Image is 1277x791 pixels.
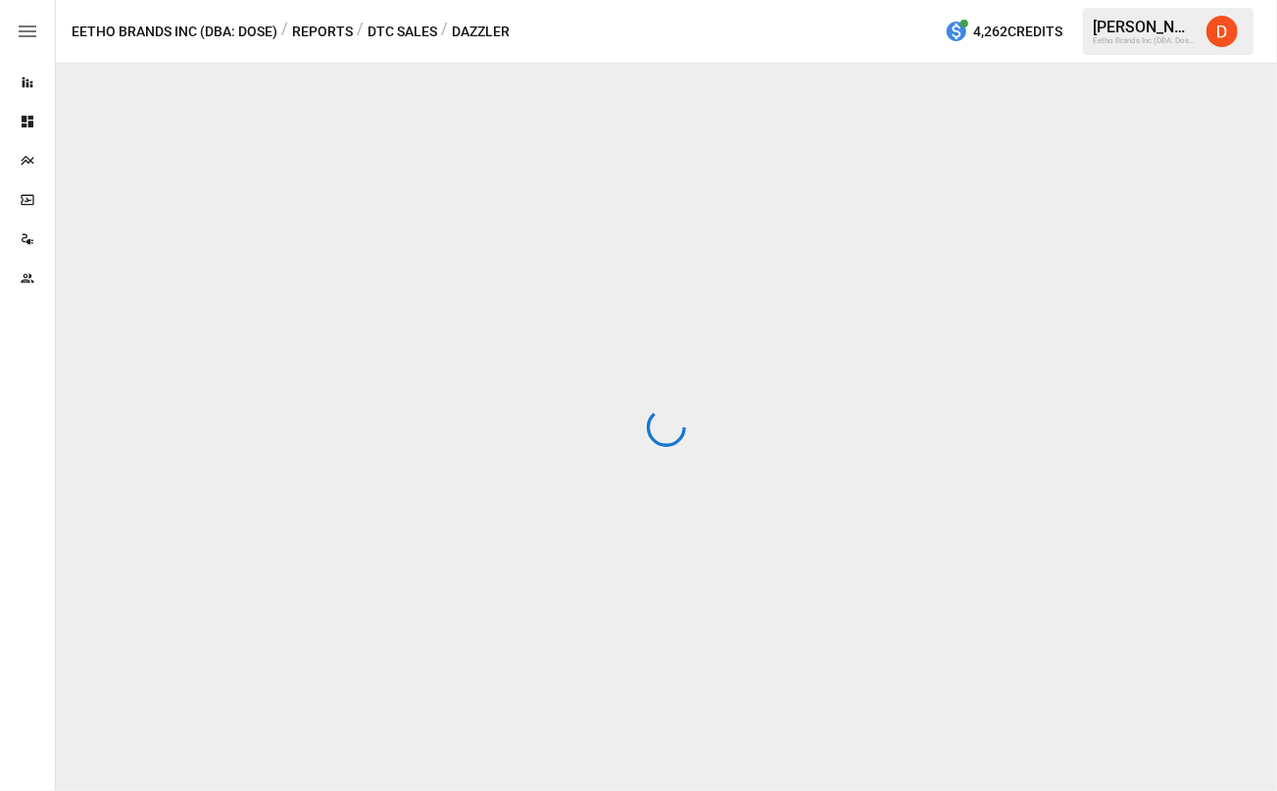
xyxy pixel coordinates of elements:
div: Eetho Brands Inc (DBA: Dose) [1093,36,1195,45]
button: Eetho Brands Inc (DBA: Dose) [72,20,277,44]
div: [PERSON_NAME] [1093,18,1195,36]
button: 4,262Credits [937,14,1070,50]
div: / [357,20,364,44]
button: DTC Sales [368,20,437,44]
button: Daley Meistrell [1195,4,1250,59]
div: / [281,20,288,44]
span: 4,262 Credits [973,20,1062,44]
button: Reports [292,20,353,44]
img: Daley Meistrell [1206,16,1238,47]
div: / [441,20,448,44]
